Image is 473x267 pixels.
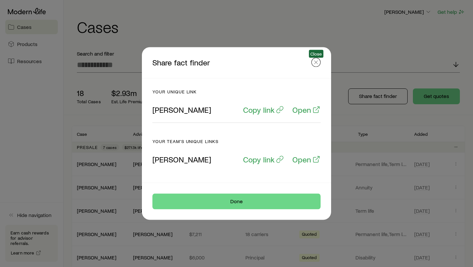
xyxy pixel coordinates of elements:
p: Copy link [243,155,275,164]
p: Your unique link [152,89,321,94]
button: Done [152,194,321,209]
p: [PERSON_NAME] [152,155,211,164]
p: [PERSON_NAME] [152,105,211,114]
button: Copy link [243,105,284,115]
span: Close [310,51,322,57]
button: Copy link [243,155,284,165]
p: Share fact finder [152,58,311,68]
p: Copy link [243,105,275,114]
a: Open [292,155,321,165]
p: Your team’s unique links [152,139,321,144]
p: Open [292,105,311,114]
a: Open [292,105,321,115]
p: Open [292,155,311,164]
